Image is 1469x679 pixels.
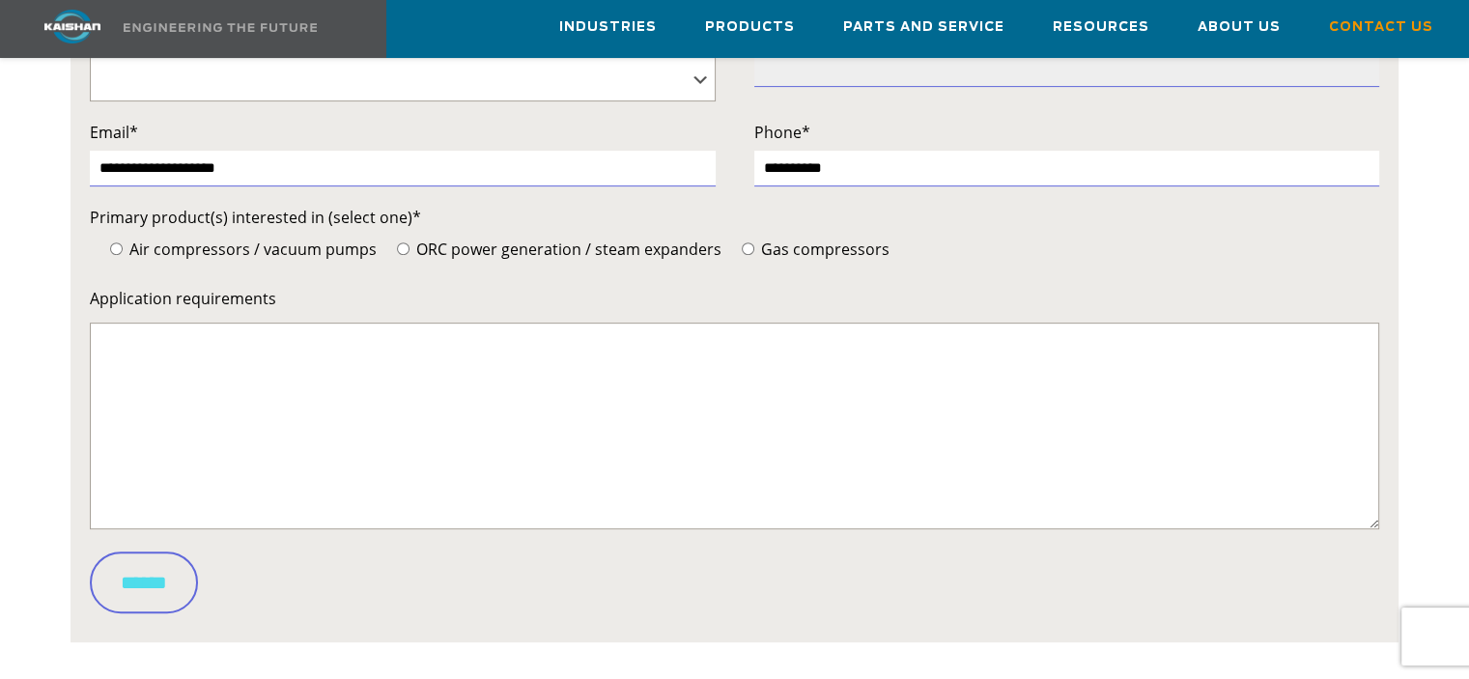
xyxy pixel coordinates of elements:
[1198,1,1281,53] a: About Us
[124,23,317,32] img: Engineering the future
[1198,16,1281,39] span: About Us
[559,1,657,53] a: Industries
[126,239,377,260] span: Air compressors / vacuum pumps
[397,242,410,255] input: ORC power generation / steam expanders
[559,16,657,39] span: Industries
[90,119,716,146] label: Email*
[1053,16,1149,39] span: Resources
[754,119,1380,146] label: Phone*
[742,242,754,255] input: Gas compressors
[843,16,1004,39] span: Parts and Service
[1329,16,1433,39] span: Contact Us
[757,239,890,260] span: Gas compressors
[843,1,1004,53] a: Parts and Service
[1329,1,1433,53] a: Contact Us
[90,285,1379,312] label: Application requirements
[1053,1,1149,53] a: Resources
[110,242,123,255] input: Air compressors / vacuum pumps
[705,1,795,53] a: Products
[705,16,795,39] span: Products
[412,239,721,260] span: ORC power generation / steam expanders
